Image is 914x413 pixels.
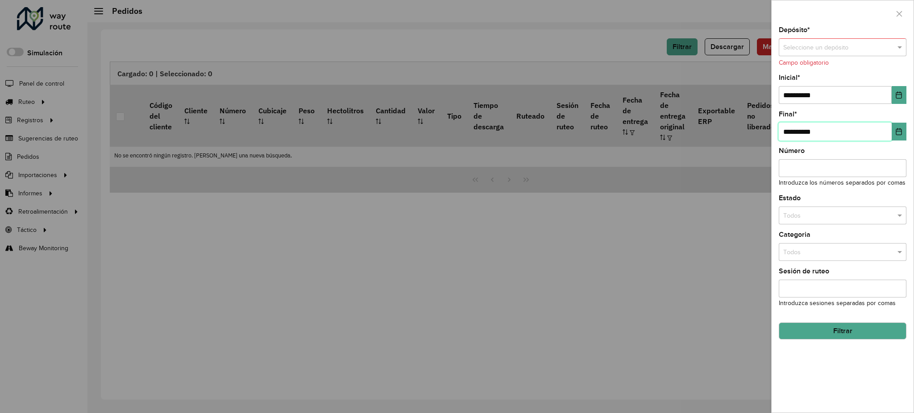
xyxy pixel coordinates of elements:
label: Depósito [779,25,810,35]
button: Choose Date [892,86,906,104]
label: Sesión de ruteo [779,266,829,277]
label: Inicial [779,72,800,83]
button: Choose Date [892,123,906,140]
small: Introduzca sesiones separadas por comas [779,300,896,306]
label: Número [779,145,805,156]
small: Introduzca los números separados por comas [779,179,906,186]
label: Categoria [779,229,810,240]
button: Filtrar [779,322,906,339]
label: Final [779,109,797,120]
formly-validation-message: Campo obligatorio [779,59,829,66]
label: Estado [779,193,801,203]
